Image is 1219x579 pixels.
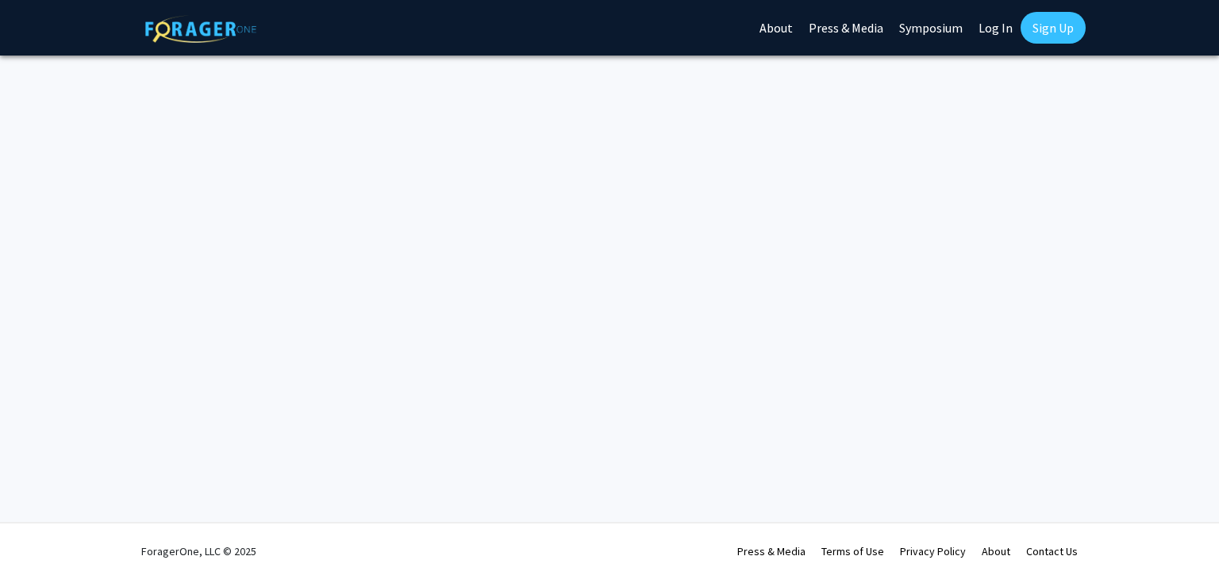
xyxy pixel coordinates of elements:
[737,544,806,558] a: Press & Media
[1021,12,1086,44] a: Sign Up
[900,544,966,558] a: Privacy Policy
[145,15,256,43] img: ForagerOne Logo
[1026,544,1078,558] a: Contact Us
[141,523,256,579] div: ForagerOne, LLC © 2025
[982,544,1010,558] a: About
[821,544,884,558] a: Terms of Use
